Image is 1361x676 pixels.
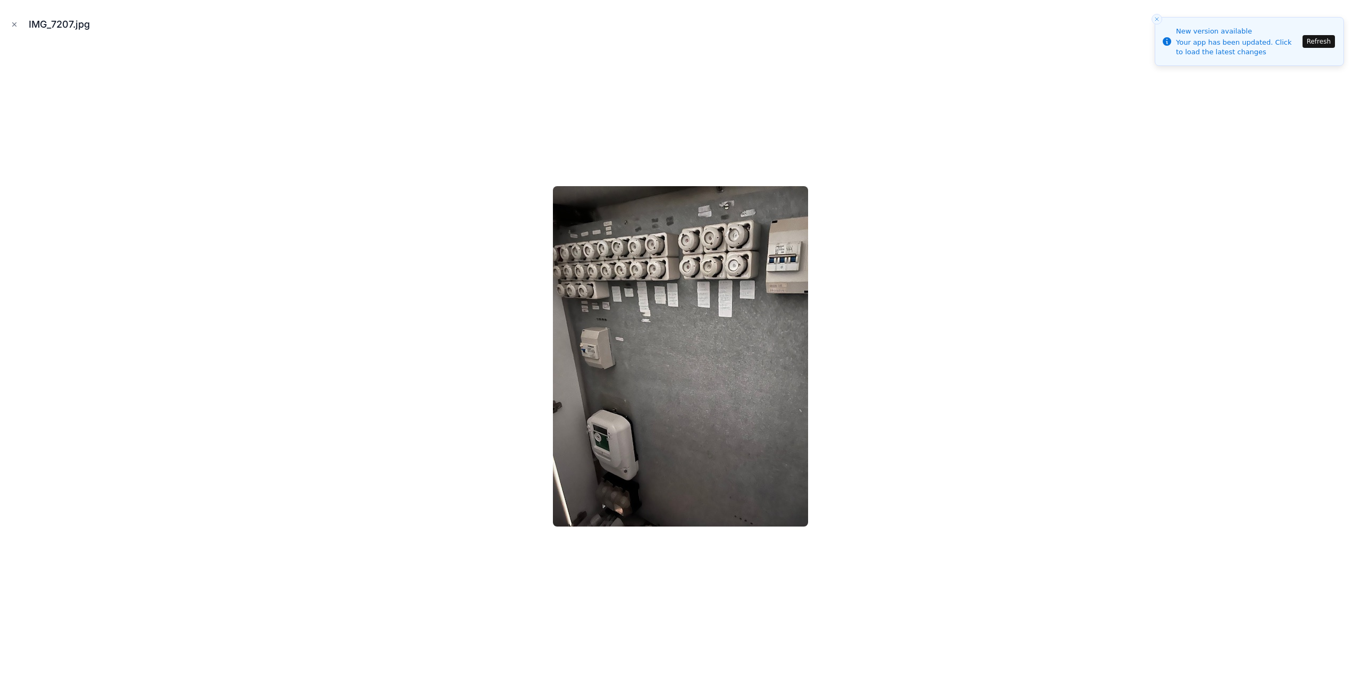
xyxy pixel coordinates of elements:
[1176,26,1299,37] div: New version available
[553,186,808,527] img: IMG_7207.jpg
[1303,35,1335,48] button: Refresh
[29,17,98,32] div: IMG_7207.jpg
[9,19,20,30] button: Close modal
[1176,38,1299,57] div: Your app has been updated. Click to load the latest changes
[1152,14,1162,24] button: Close toast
